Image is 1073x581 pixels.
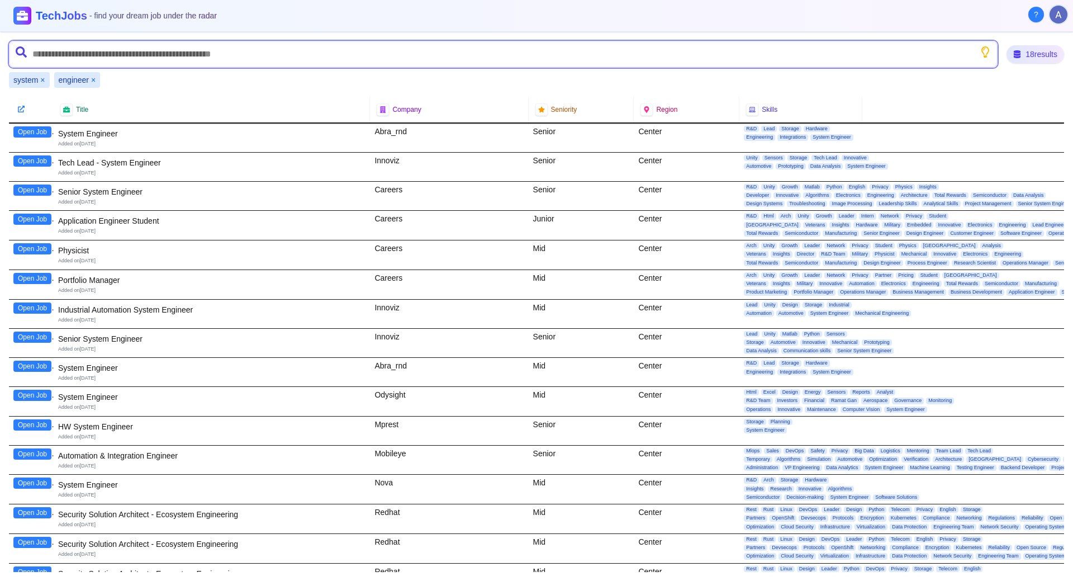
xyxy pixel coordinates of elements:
span: Analyst [875,389,896,395]
span: Storage [779,360,801,366]
button: Remove engineer filter [91,74,96,86]
span: Storage [803,302,825,308]
span: Semiconductor [782,230,820,237]
span: - find your dream job under the radar [89,11,217,20]
span: Maintenance [805,407,838,413]
div: Abra_rnd [370,358,528,386]
span: Semiconductor [982,281,1020,287]
span: Leader [837,213,857,219]
button: Open Job [13,273,51,284]
span: Insights [829,222,851,228]
span: Total Rewards [932,192,968,199]
span: Leader [802,243,822,249]
span: Sensors [825,389,848,395]
button: Open Job [13,155,51,167]
span: Operations Manager [838,289,888,295]
span: Pricing [896,272,916,278]
span: R&D Team [819,251,847,257]
div: Center [634,300,739,328]
span: Electronics [961,251,990,257]
span: R&D Team [744,398,772,404]
span: Unity [795,213,811,219]
span: Unity [761,243,777,249]
div: Industrial Automation System Engineer [58,304,365,315]
span: Veterans [744,281,768,287]
button: Open Job [13,185,51,196]
div: Senior [529,153,634,181]
span: Operations Manager [1000,260,1051,266]
span: Physicist [872,251,897,257]
div: Odysight [370,387,528,416]
span: Student [873,243,895,249]
div: Innoviz [370,153,528,181]
span: ? [1034,9,1038,20]
span: Senior System Engineer [835,348,894,354]
span: Storage [744,419,766,425]
span: System Engineer [808,310,851,317]
span: Privacy [849,272,871,278]
div: Added on [DATE] [58,375,365,382]
button: Open Job [13,126,51,138]
span: Communication skills [781,348,833,354]
span: R&D [744,360,759,366]
button: Open Job [13,566,51,578]
span: Matlab [803,184,822,190]
span: Storage [778,477,801,483]
span: Image Processing [829,201,874,207]
div: Senior System Engineer [58,333,365,344]
span: Seniority [551,105,577,114]
div: Center [634,446,739,475]
span: Growth [780,184,800,190]
div: Added on [DATE] [58,169,365,177]
div: Junior [529,211,634,240]
span: Insights [771,251,792,257]
span: Electronics [879,281,908,287]
div: Senior [529,182,634,211]
span: R&D [744,213,759,219]
div: Portfolio Manager [58,275,365,286]
span: Mlops [744,448,762,454]
span: Storage [787,155,810,161]
div: Center [634,417,739,445]
span: [GEOGRAPHIC_DATA] [744,222,801,228]
div: System Engineer [58,479,365,490]
div: Center [634,240,739,270]
span: Innovative [931,251,958,257]
span: Verification [901,456,930,462]
div: Added on [DATE] [58,199,365,206]
span: System Engineer [884,407,927,413]
span: Director [795,251,817,257]
span: Innovative [817,281,844,287]
div: Physicist [58,245,365,256]
span: Design Systems [744,201,785,207]
span: Manufacturing [823,260,859,266]
span: Business Management [890,289,946,295]
div: Application Engineer Student [58,215,365,226]
span: Engineering [997,222,1028,228]
div: Added on [DATE] [58,404,365,411]
span: Backend Developer [999,465,1047,471]
span: Hardware [853,222,880,228]
span: Privacy [870,184,891,190]
span: Senior Engineer [861,230,902,237]
span: Automotive [835,456,865,462]
div: Mid [529,300,634,328]
span: Mechanical [899,251,929,257]
span: Hardware [804,126,830,132]
span: Reports [850,389,872,395]
span: Html [761,213,776,219]
button: Open Job [13,214,51,225]
span: Arch [744,243,759,249]
span: Prototyping [776,163,806,169]
span: Excel [761,389,778,395]
span: Data Analysis [1011,192,1046,199]
span: Monitoring [926,398,954,404]
span: Research Scientist [952,260,998,266]
div: System Engineer [58,362,365,374]
span: Analytical Skills [922,201,961,207]
div: Senior [529,124,634,152]
div: Mid [529,270,634,299]
span: System Engineer [810,134,853,140]
button: Open Job [13,478,51,489]
span: [GEOGRAPHIC_DATA] [942,272,999,278]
